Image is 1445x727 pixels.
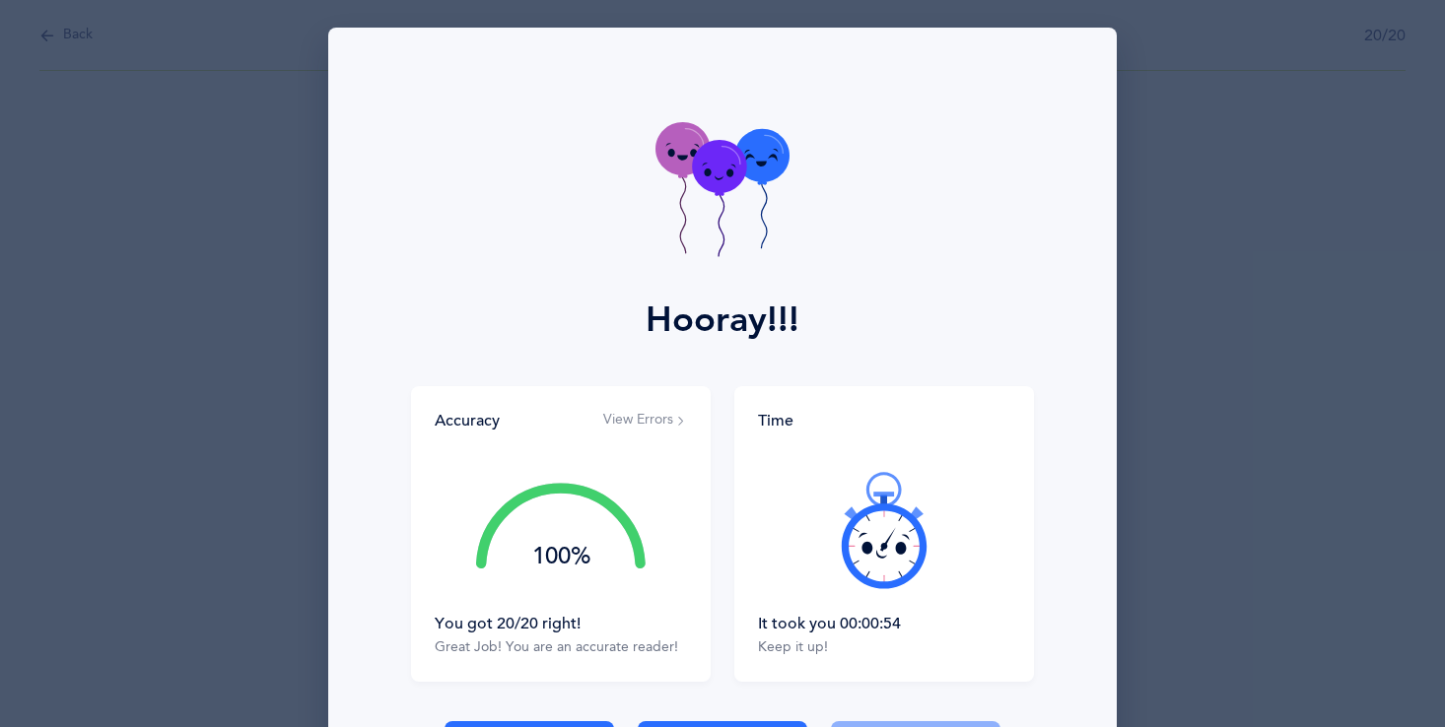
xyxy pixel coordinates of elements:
div: You got 20/20 right! [435,613,687,634]
div: Keep it up! [758,638,1010,658]
div: It took you 00:00:54 [758,613,1010,634]
div: Hooray!!! [646,294,799,347]
div: Accuracy [435,410,500,431]
div: Time [758,410,1010,431]
div: Great Job! You are an accurate reader! [435,638,687,658]
button: View Errors [603,411,687,430]
div: 100% [476,545,646,568]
